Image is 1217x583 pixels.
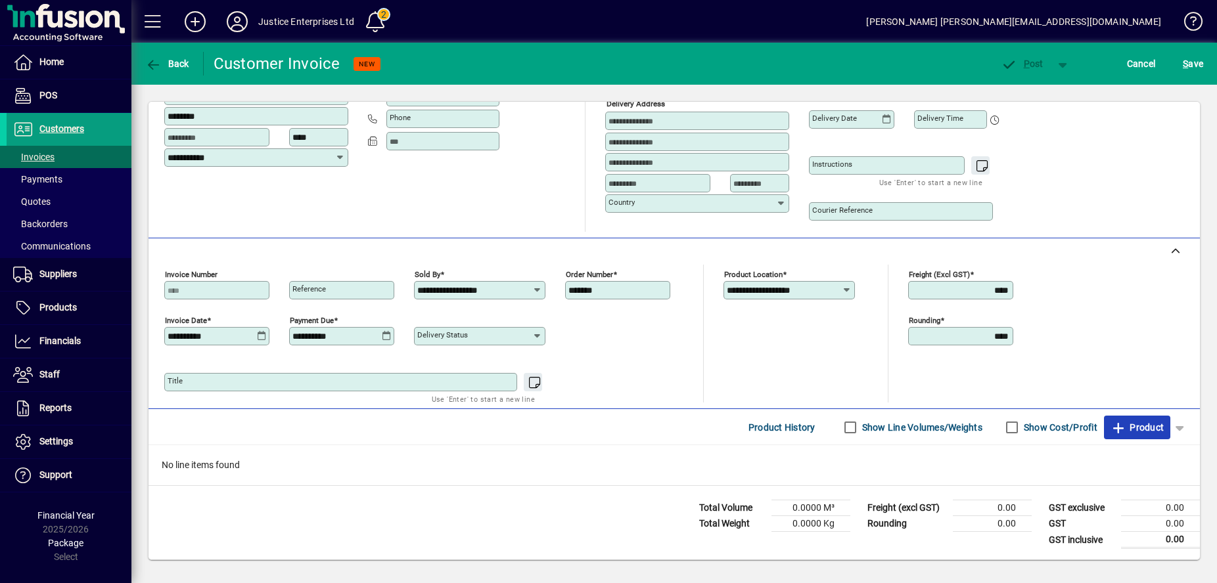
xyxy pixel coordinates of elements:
[608,198,635,207] mat-label: Country
[1111,417,1164,438] span: Product
[994,52,1050,76] button: Post
[1121,516,1200,532] td: 0.00
[258,11,354,32] div: Justice Enterprises Ltd
[693,516,771,532] td: Total Weight
[1180,52,1206,76] button: Save
[1183,58,1188,69] span: S
[812,114,857,123] mat-label: Delivery date
[168,376,183,385] mat-label: Title
[39,123,84,134] span: Customers
[1021,421,1097,434] label: Show Cost/Profit
[7,46,131,79] a: Home
[165,270,218,279] mat-label: Invoice number
[13,196,51,207] span: Quotes
[13,152,55,162] span: Invoices
[1174,3,1201,45] a: Knowledge Base
[415,270,440,279] mat-label: Sold by
[39,402,72,413] span: Reports
[7,235,131,257] a: Communications
[174,10,216,33] button: Add
[39,90,57,100] span: POS
[292,284,326,293] mat-label: Reference
[13,219,68,229] span: Backorders
[39,269,77,279] span: Suppliers
[1042,516,1121,532] td: GST
[1121,532,1200,548] td: 0.00
[37,510,95,521] span: Financial Year
[953,516,1032,532] td: 0.00
[1042,500,1121,516] td: GST exclusive
[145,58,189,69] span: Back
[7,190,131,213] a: Quotes
[7,459,131,492] a: Support
[1001,58,1044,69] span: ost
[7,392,131,425] a: Reports
[7,213,131,235] a: Backorders
[39,335,81,346] span: Financials
[724,270,783,279] mat-label: Product location
[39,469,72,480] span: Support
[1127,53,1156,74] span: Cancel
[390,113,411,122] mat-label: Phone
[812,160,852,169] mat-label: Instructions
[39,56,64,67] span: Home
[216,10,258,33] button: Profile
[812,205,873,215] mat-label: Courier Reference
[7,325,131,358] a: Financials
[866,11,1161,32] div: [PERSON_NAME] [PERSON_NAME][EMAIL_ADDRESS][DOMAIN_NAME]
[1183,53,1203,74] span: ave
[432,391,535,406] mat-hint: Use 'Enter' to start a new line
[39,436,73,446] span: Settings
[879,175,982,190] mat-hint: Use 'Enter' to start a new line
[917,114,963,123] mat-label: Delivery time
[1121,500,1200,516] td: 0.00
[1042,532,1121,548] td: GST inclusive
[359,60,375,68] span: NEW
[7,291,131,324] a: Products
[771,500,850,516] td: 0.0000 M³
[861,516,953,532] td: Rounding
[7,425,131,458] a: Settings
[7,258,131,291] a: Suppliers
[860,421,982,434] label: Show Line Volumes/Weights
[214,53,340,74] div: Customer Invoice
[748,417,815,438] span: Product History
[142,52,193,76] button: Back
[1104,416,1170,439] button: Product
[290,316,334,325] mat-label: Payment due
[48,538,83,548] span: Package
[417,330,468,339] mat-label: Delivery status
[165,316,207,325] mat-label: Invoice date
[953,500,1032,516] td: 0.00
[7,79,131,112] a: POS
[861,500,953,516] td: Freight (excl GST)
[7,146,131,168] a: Invoices
[39,302,77,313] span: Products
[909,316,940,325] mat-label: Rounding
[7,168,131,190] a: Payments
[13,241,91,251] span: Communications
[1124,52,1159,76] button: Cancel
[566,270,613,279] mat-label: Order number
[39,369,60,379] span: Staff
[771,516,850,532] td: 0.0000 Kg
[743,416,821,439] button: Product History
[131,52,204,76] app-page-header-button: Back
[909,270,970,279] mat-label: Freight (excl GST)
[13,174,62,184] span: Payments
[7,358,131,391] a: Staff
[693,500,771,516] td: Total Volume
[149,445,1200,485] div: No line items found
[1024,58,1030,69] span: P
